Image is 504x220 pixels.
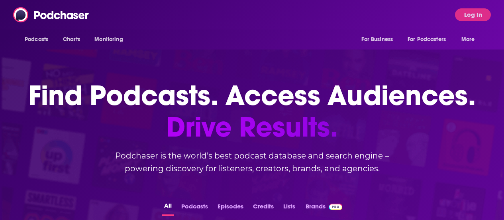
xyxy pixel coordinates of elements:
span: For Business [361,34,393,45]
button: Credits [251,200,276,216]
span: For Podcasters [408,34,446,45]
button: All [162,200,174,216]
span: Podcasts [25,34,48,45]
button: Log In [455,8,491,21]
button: open menu [89,32,133,47]
h2: Podchaser is the world’s best podcast database and search engine – powering discovery for listene... [93,149,412,175]
span: Monitoring [94,34,123,45]
button: open menu [19,32,59,47]
button: Lists [281,200,298,216]
button: open menu [456,32,485,47]
button: Episodes [215,200,246,216]
button: open menu [356,32,403,47]
span: Charts [63,34,80,45]
img: Podchaser - Follow, Share and Rate Podcasts [13,7,90,22]
button: open menu [402,32,457,47]
img: Podchaser Pro [329,204,343,210]
span: Drive Results. [28,111,476,143]
a: Charts [58,32,85,47]
span: More [461,34,475,45]
h1: Find Podcasts. Access Audiences. [28,80,476,143]
button: Podcasts [179,200,210,216]
a: BrandsPodchaser Pro [306,200,343,216]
